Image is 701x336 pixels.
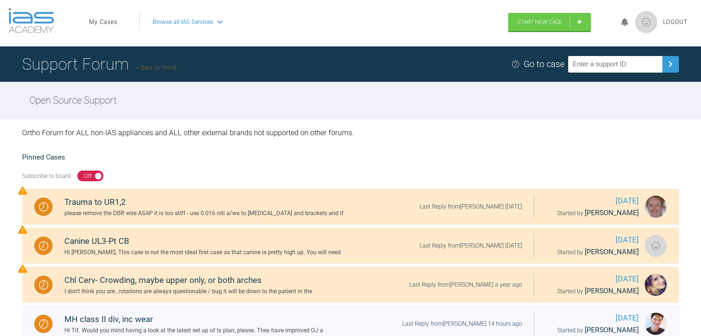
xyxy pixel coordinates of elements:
div: Started by [546,286,639,297]
span: Start New Case [517,19,562,25]
img: help.e70b9f3d.svg [511,60,520,69]
span: Browse all IAS Services [153,17,213,27]
h1: Support Forum [22,51,177,77]
div: Trauma to UR1,2 [64,196,344,209]
img: Waiting [39,280,48,290]
div: Canine UL3-Pt CB [64,235,341,248]
span: [PERSON_NAME] [585,326,639,334]
img: chevronRight.28bd32b0.svg [665,58,676,70]
img: Priority [18,225,27,234]
img: Waiting [39,319,48,329]
div: Started by [546,325,639,336]
div: Chl Cerv- Crowding, maybe upper only, or both arches [64,274,312,287]
img: Priority [18,264,27,273]
img: Kirsten Andersen [645,313,667,335]
span: [PERSON_NAME] [585,209,639,217]
span: [DATE] [546,312,639,324]
span: [PERSON_NAME] [585,287,639,295]
a: WaitingTrauma to UR1,2please remove the DBR wire ASAP it is too stiff - use 0.016 niti a/ws to [M... [22,189,679,225]
div: Last Reply from [PERSON_NAME] 14 hours ago [402,319,522,329]
div: MH class II div, inc wear [64,313,323,326]
span: [DATE] [546,234,639,246]
div: Hi Tif. Would you mind havng a look at the latest set up of tx plan, please. They have improved OJ a [64,326,323,335]
div: Hi [PERSON_NAME], This case is not the most ideal first case as that canine is pretty high up. Yo... [64,248,341,257]
input: Enter a support ID [568,56,662,73]
div: Last Reply from [PERSON_NAME] a year ago [409,280,522,290]
h2: Pinned Cases [22,152,679,163]
div: Go to case [524,57,564,71]
a: Start New Case [508,13,591,31]
img: Tatjana Zaiceva [645,196,667,218]
img: profile.png [635,11,657,33]
a: WaitingCanine UL3-Pt CBHi [PERSON_NAME], This case is not the most ideal first case as that canin... [22,228,679,264]
a: WaitingChl Cerv- Crowding, maybe upper only, or both archesI don’t think you are…rotations are al... [22,267,679,303]
div: I don’t think you are…rotations are always questionable / bug it will be down to the patient in the [64,287,312,296]
div: Started by [546,246,639,258]
div: Subscribe to board [22,171,71,181]
a: Logout [663,17,688,27]
img: Claire Abbas [645,274,667,296]
img: logo-light.3e3ef733.png [8,8,54,33]
a: Back to Home [136,64,177,71]
div: please remove the DBR wire ASAP it is too stiff - use 0.016 niti a/ws to [MEDICAL_DATA] and brack... [64,209,344,218]
a: My Cases [89,17,117,27]
h2: Open Source Support [29,93,117,108]
span: [PERSON_NAME] [585,248,639,256]
div: Ortho Forum for ALL non-IAS appliances and ALL other external brands not supported on other forums. [22,119,679,146]
img: Waiting [39,241,48,251]
img: Ana Cavinato [645,235,667,257]
div: Started by [546,207,639,219]
img: Priority [18,186,27,195]
div: Last Reply from [PERSON_NAME] [DATE] [419,241,522,251]
span: [DATE] [546,195,639,207]
div: Off [84,171,92,181]
div: Last Reply from [PERSON_NAME] [DATE] [419,202,522,211]
img: Waiting [39,202,48,211]
span: [DATE] [546,273,639,285]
